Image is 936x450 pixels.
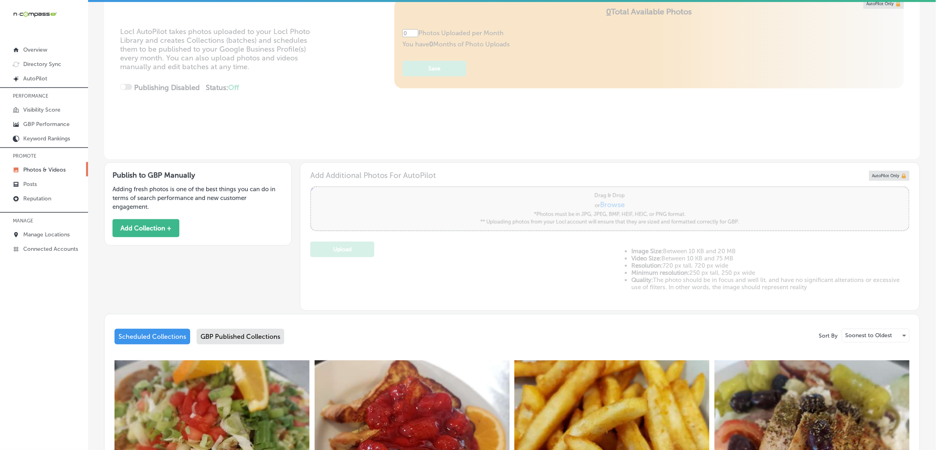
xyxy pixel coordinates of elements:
[197,329,284,344] div: GBP Published Collections
[23,61,61,68] p: Directory Sync
[112,185,283,211] p: Adding fresh photos is one of the best things you can do in terms of search performance and new c...
[23,46,47,53] p: Overview
[13,10,57,18] img: 660ab0bf-5cc7-4cb8-ba1c-48b5ae0f18e60NCTV_CLogo_TV_Black_-500x88.png
[23,75,47,82] p: AutoPilot
[842,329,909,342] div: Soonest to Oldest
[23,195,51,202] p: Reputation
[846,332,892,339] p: Soonest to Oldest
[23,231,70,238] p: Manage Locations
[23,121,70,128] p: GBP Performance
[23,246,78,252] p: Connected Accounts
[819,332,838,339] p: Sort By
[23,181,37,188] p: Posts
[114,329,190,344] div: Scheduled Collections
[23,166,66,173] p: Photos & Videos
[23,106,60,113] p: Visibility Score
[112,219,179,237] button: Add Collection +
[112,171,283,180] h3: Publish to GBP Manually
[23,135,70,142] p: Keyword Rankings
